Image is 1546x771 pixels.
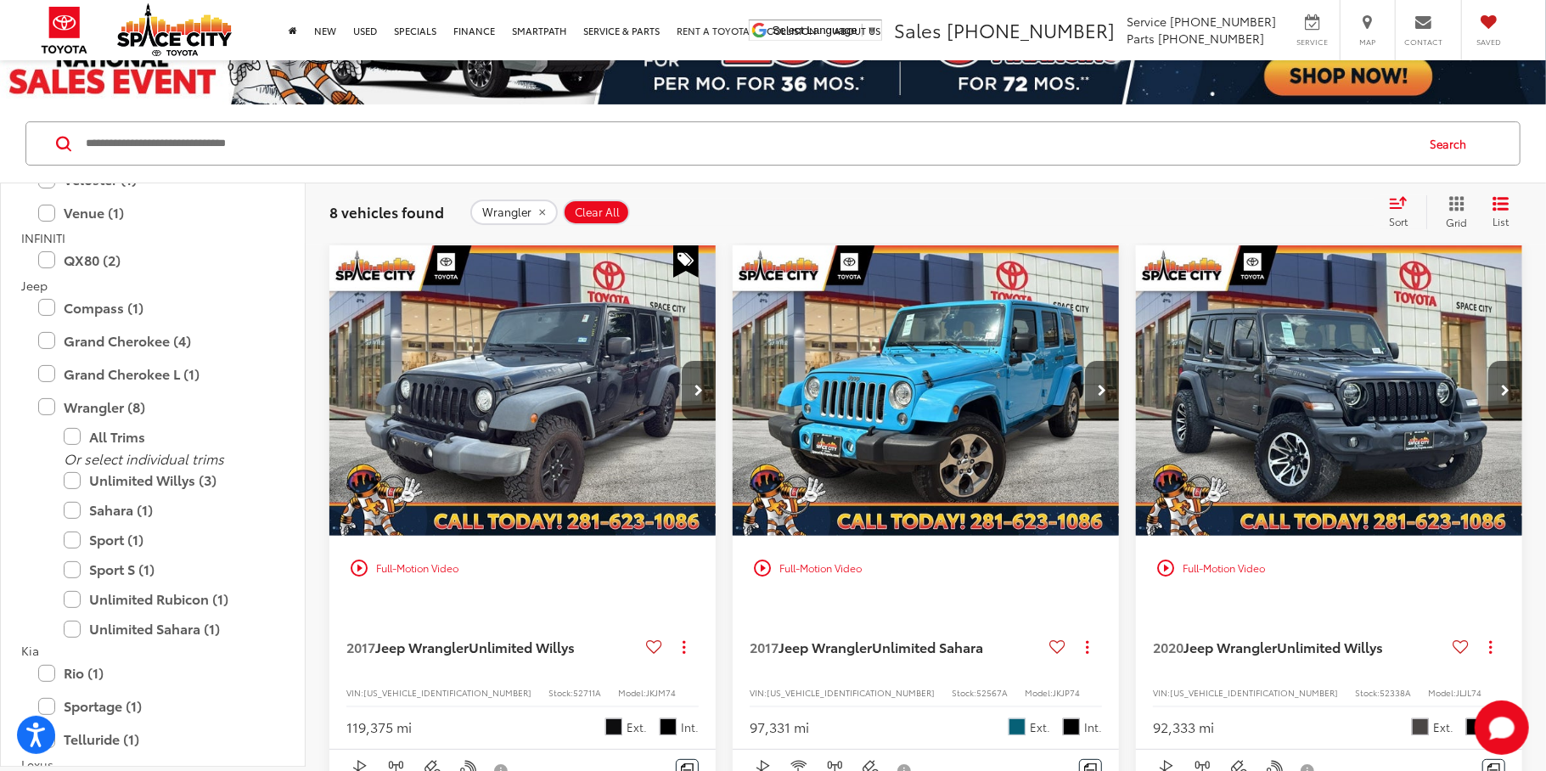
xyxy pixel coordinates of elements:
[64,495,267,525] label: Sahara (1)
[469,637,575,656] span: Unlimited Willys
[1414,122,1491,165] button: Search
[329,245,717,536] a: 2017 Jeep Wrangler Unlimited Willy Wheeler 4x4 4WD2017 Jeep Wrangler Unlimited Willy Wheeler 4x4 ...
[1293,37,1331,48] span: Service
[682,361,716,420] button: Next image
[872,637,983,656] span: Unlimited Sahara
[1127,13,1167,30] span: Service
[64,465,267,495] label: Unlimited Willys (3)
[363,686,531,699] span: [US_VEHICLE_IDENTIFICATION_NUMBER]
[1380,195,1426,229] button: Select sort value
[38,359,267,389] label: Grand Cherokee L (1)
[38,293,267,323] label: Compass (1)
[1153,686,1170,699] span: VIN:
[1086,640,1088,654] span: dropdown dots
[1426,195,1480,229] button: Grid View
[1158,30,1264,47] span: [PHONE_NUMBER]
[38,658,267,688] label: Rio (1)
[1170,686,1338,699] span: [US_VEHICLE_IDENTIFICATION_NUMBER]
[1489,640,1492,654] span: dropdown dots
[1349,37,1386,48] span: Map
[21,277,48,294] span: Jeep
[1072,633,1102,662] button: Actions
[346,638,639,656] a: 2017Jeep WranglerUnlimited Willys
[1085,361,1119,420] button: Next image
[38,724,267,754] label: Telluride (1)
[1135,245,1524,536] a: 2020 Jeep Wrangler Unlimited Willys 4X4 4WD2020 Jeep Wrangler Unlimited Willys 4X4 4WD2020 Jeep W...
[947,16,1115,43] span: [PHONE_NUMBER]
[1084,719,1102,735] span: Int.
[38,245,267,275] label: QX80 (2)
[329,245,717,536] div: 2017 Jeep Wrangler Unlimited Willys 0
[1025,686,1053,699] span: Model:
[1412,718,1429,735] span: Granite Crystal Metallic Clearcoat
[38,198,267,228] label: Venue (1)
[38,691,267,721] label: Sportage (1)
[548,686,573,699] span: Stock:
[1428,686,1456,699] span: Model:
[64,614,267,644] label: Unlimited Sahara (1)
[1488,361,1522,420] button: Next image
[346,718,412,737] div: 119,375 mi
[669,633,699,662] button: Actions
[1153,637,1183,656] span: 2020
[64,554,267,584] label: Sport S (1)
[64,422,267,452] label: All Trims
[732,245,1121,536] a: 2017 Jeep Wrangler Unlimited Sahara 4x4 4WD2017 Jeep Wrangler Unlimited Sahara 4x4 4WD2017 Jeep W...
[1380,686,1411,699] span: 52338A
[681,719,699,735] span: Int.
[1127,30,1155,47] span: Parts
[21,642,39,659] span: Kia
[38,392,267,422] label: Wrangler (8)
[976,686,1008,699] span: 52567A
[1063,718,1080,735] span: Black
[1183,637,1277,656] span: Jeep Wrangler
[1009,718,1026,735] span: Chief Clearcoat
[952,686,976,699] span: Stock:
[573,686,601,699] span: 52711A
[1476,633,1505,662] button: Actions
[1153,718,1214,737] div: 92,333 mi
[1053,686,1080,699] span: JKJP74
[683,640,685,654] span: dropdown dots
[750,686,767,699] span: VIN:
[646,686,676,699] span: JKJM74
[563,200,630,225] button: Clear All
[767,686,935,699] span: [US_VEHICLE_IDENTIFICATION_NUMBER]
[575,205,620,219] span: Clear All
[750,637,779,656] span: 2017
[750,718,809,737] div: 97,331 mi
[894,16,942,43] span: Sales
[329,245,717,537] img: 2017 Jeep Wrangler Unlimited Willy Wheeler 4x4 4WD
[1030,719,1050,735] span: Ext.
[1277,637,1383,656] span: Unlimited Willys
[482,205,531,219] span: Wrangler
[64,584,267,614] label: Unlimited Rubicon (1)
[1404,37,1442,48] span: Contact
[750,638,1043,656] a: 2017Jeep WranglerUnlimited Sahara
[346,686,363,699] span: VIN:
[618,686,646,699] span: Model:
[470,200,558,225] button: remove Wrangler
[64,525,267,554] label: Sport (1)
[1355,686,1380,699] span: Stock:
[64,448,224,468] i: Or select individual trims
[627,719,647,735] span: Ext.
[673,245,699,278] span: Special
[1153,638,1446,656] a: 2020Jeep WranglerUnlimited Willys
[1389,214,1408,228] span: Sort
[1470,37,1508,48] span: Saved
[84,123,1414,164] input: Search by Make, Model, or Keyword
[779,637,872,656] span: Jeep Wrangler
[605,718,622,735] span: Black Clearcoat
[375,637,469,656] span: Jeep Wrangler
[38,326,267,356] label: Grand Cherokee (4)
[1135,245,1524,537] img: 2020 Jeep Wrangler Unlimited Willys 4X4 4WD
[732,245,1121,537] img: 2017 Jeep Wrangler Unlimited Sahara 4x4 4WD
[329,201,444,222] span: 8 vehicles found
[1475,701,1529,755] svg: Start Chat
[1433,719,1453,735] span: Ext.
[1480,195,1522,229] button: List View
[1446,215,1467,229] span: Grid
[1475,701,1529,755] button: Toggle Chat Window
